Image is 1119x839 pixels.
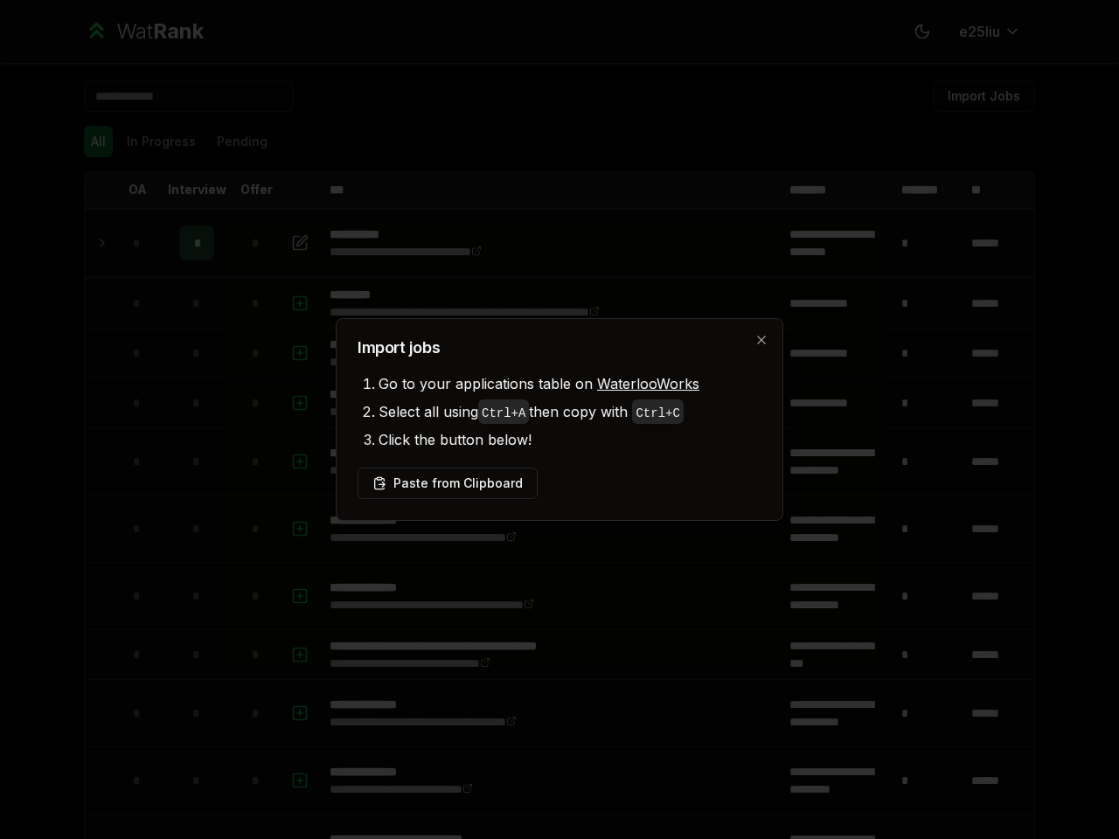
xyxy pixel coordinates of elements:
[482,406,525,420] code: Ctrl+ A
[379,426,761,454] li: Click the button below!
[379,370,761,398] li: Go to your applications table on
[358,468,538,499] button: Paste from Clipboard
[379,398,761,426] li: Select all using then copy with
[597,375,699,392] a: WaterlooWorks
[636,406,679,420] code: Ctrl+ C
[358,340,761,356] h2: Import jobs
